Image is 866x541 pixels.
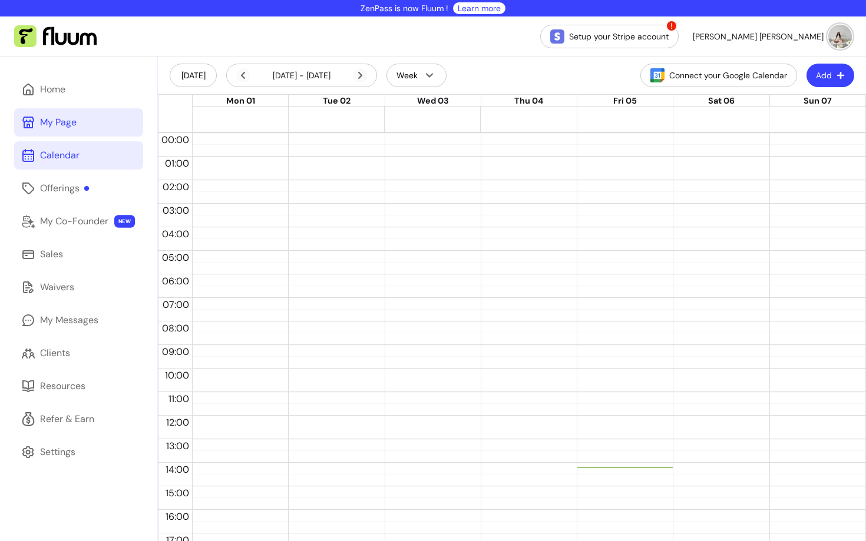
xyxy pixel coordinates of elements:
div: Offerings [40,181,89,195]
a: Refer & Earn [14,405,143,433]
div: Calendar [40,148,80,162]
span: 08:00 [159,322,192,334]
span: Sun 07 [804,95,832,106]
a: Sales [14,240,143,268]
img: Stripe Icon [550,29,564,44]
button: Sat 06 [708,95,735,108]
div: Home [40,82,65,97]
div: Clients [40,346,70,360]
span: 10:00 [162,369,192,381]
span: 13:00 [163,440,192,452]
a: Learn more [458,2,501,14]
span: 02:00 [160,181,192,193]
button: Thu 04 [514,95,543,108]
span: 12:00 [163,416,192,429]
div: Resources [40,379,85,393]
div: My Messages [40,313,98,327]
div: Waivers [40,280,74,294]
span: Thu 04 [514,95,543,106]
button: Tue 02 [323,95,351,108]
span: 04:00 [159,228,192,240]
span: Fri 05 [613,95,637,106]
span: Tue 02 [323,95,351,106]
a: My Messages [14,306,143,334]
span: 00:00 [158,134,192,146]
a: Clients [14,339,143,367]
a: Setup your Stripe account [540,25,679,48]
button: Wed 03 [417,95,449,108]
span: 14:00 [163,463,192,476]
span: Sat 06 [708,95,735,106]
button: Connect your Google Calendar [640,64,797,87]
span: 11:00 [166,393,192,405]
a: Calendar [14,141,143,170]
a: Settings [14,438,143,466]
a: Home [14,75,143,104]
span: NEW [114,215,135,228]
img: Google Calendar Icon [650,68,665,82]
span: 03:00 [160,204,192,217]
button: avatar[PERSON_NAME] [PERSON_NAME] [693,25,852,48]
img: Fluum Logo [14,25,97,48]
span: 16:00 [163,510,192,523]
div: [DATE] - [DATE] [236,68,367,82]
button: Fri 05 [613,95,637,108]
button: Sun 07 [804,95,832,108]
div: My Page [40,115,77,130]
img: avatar [828,25,852,48]
span: 06:00 [159,275,192,287]
button: Week [386,64,447,87]
a: Offerings [14,174,143,203]
a: Resources [14,372,143,400]
a: My Page [14,108,143,137]
span: [PERSON_NAME] [PERSON_NAME] [693,31,824,42]
p: ZenPass is now Fluum ! [361,2,448,14]
span: ! [666,20,677,32]
span: Mon 01 [226,95,255,106]
span: 15:00 [163,487,192,499]
span: 07:00 [160,298,192,311]
a: Waivers [14,273,143,301]
span: 01:00 [162,157,192,170]
div: Sales [40,247,63,261]
div: My Co-Founder [40,214,108,228]
button: [DATE] [170,64,217,87]
a: My Co-Founder NEW [14,207,143,235]
span: 09:00 [159,346,192,358]
button: Mon 01 [226,95,255,108]
span: 05:00 [159,251,192,264]
span: Wed 03 [417,95,449,106]
div: Refer & Earn [40,412,94,426]
button: Add [806,64,854,87]
div: Settings [40,445,75,459]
